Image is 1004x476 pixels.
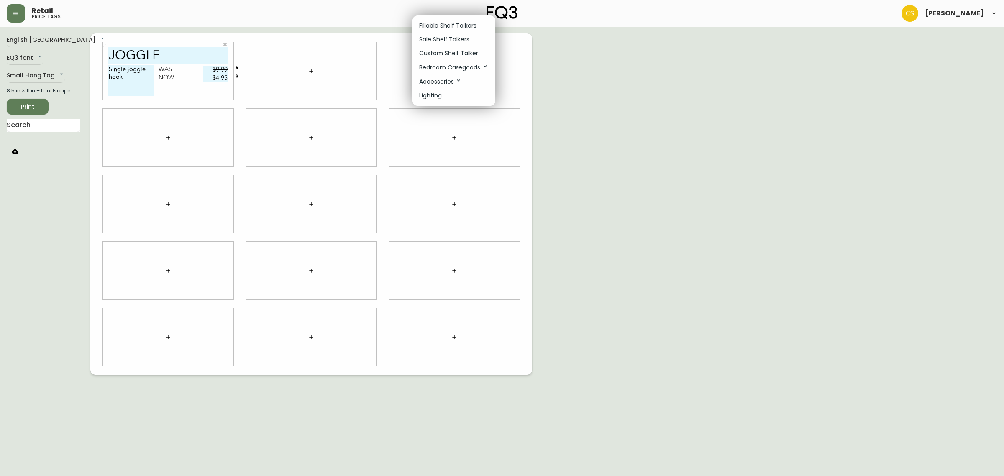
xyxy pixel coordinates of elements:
p: Sale Shelf Talkers [419,35,469,44]
p: Accessories [419,77,462,86]
p: Fillable Shelf Talkers [419,21,476,30]
p: Bedroom Casegoods [419,63,489,72]
p: Custom Shelf Talker [419,49,478,58]
p: Lighting [419,91,442,100]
